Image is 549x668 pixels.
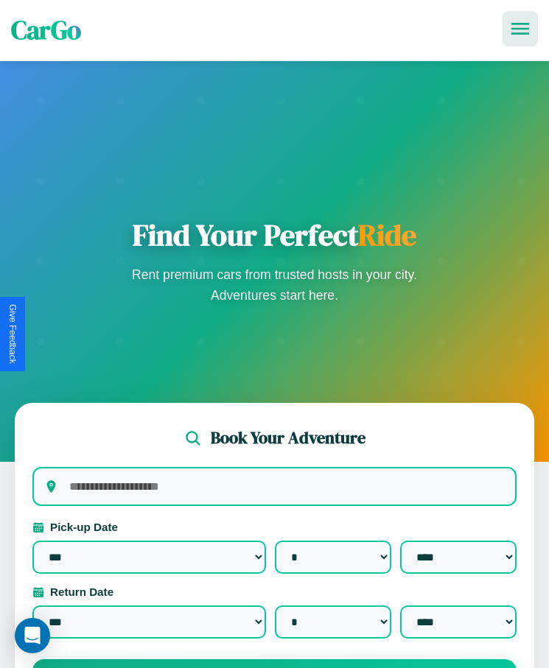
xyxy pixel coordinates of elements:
label: Pick-up Date [32,521,517,533]
label: Return Date [32,586,517,598]
div: Open Intercom Messenger [15,618,50,653]
h1: Find Your Perfect [127,217,422,253]
div: Give Feedback [7,304,18,364]
p: Rent premium cars from trusted hosts in your city. Adventures start here. [127,264,422,306]
span: CarGo [11,13,81,48]
h2: Book Your Adventure [211,426,366,449]
span: Ride [358,215,416,255]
